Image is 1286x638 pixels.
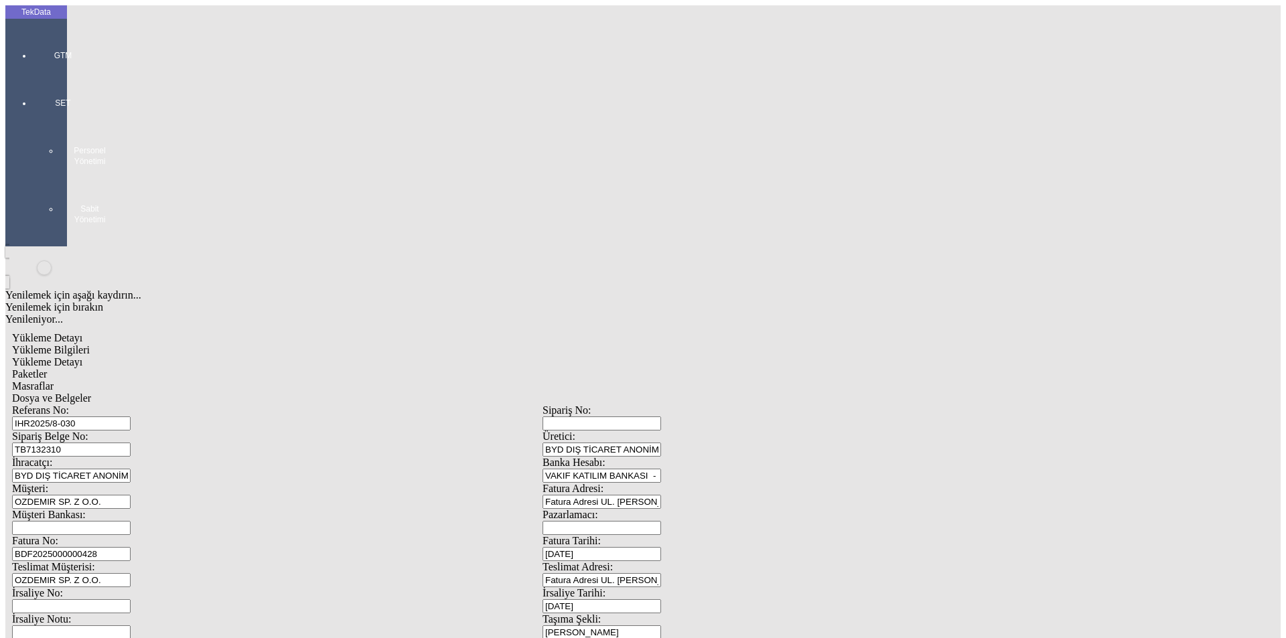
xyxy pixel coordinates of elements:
[12,430,88,442] span: Sipariş Belge No:
[5,301,1080,313] div: Yenilemek için bırakın
[12,356,82,368] span: Yükleme Detayı
[543,535,601,546] span: Fatura Tarihi:
[12,587,63,599] span: İrsaliye No:
[12,483,48,494] span: Müşteri:
[5,289,1080,301] div: Yenilemek için aşağı kaydırın...
[543,457,605,468] span: Banka Hesabı:
[70,204,110,225] span: Sabit Yönetimi
[12,344,90,355] span: Yükleme Bilgileri
[12,535,58,546] span: Fatura No:
[543,613,601,625] span: Taşıma Şekli:
[5,313,1080,325] div: Yenileniyor...
[12,509,86,520] span: Müşteri Bankası:
[543,430,575,442] span: Üretici:
[543,404,591,416] span: Sipariş No:
[12,368,47,380] span: Paketler
[12,404,69,416] span: Referans No:
[12,380,54,392] span: Masraflar
[12,332,82,343] span: Yükleme Detayı
[43,98,83,108] span: SET
[543,509,598,520] span: Pazarlamacı:
[70,145,110,167] span: Personel Yönetimi
[12,457,52,468] span: İhracatçı:
[5,7,67,17] div: TekData
[12,561,95,572] span: Teslimat Müşterisi:
[543,587,605,599] span: İrsaliye Tarihi:
[12,392,91,404] span: Dosya ve Belgeler
[43,50,83,61] span: GTM
[12,613,71,625] span: İrsaliye Notu:
[543,483,603,494] span: Fatura Adresi:
[543,561,613,572] span: Teslimat Adresi:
